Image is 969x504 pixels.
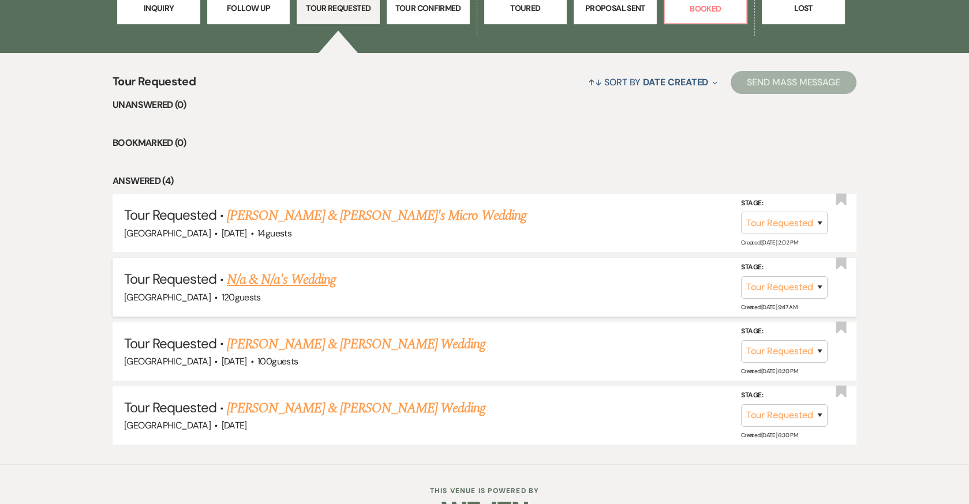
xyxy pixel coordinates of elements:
[643,76,708,88] span: Date Created
[124,206,216,224] span: Tour Requested
[731,71,856,94] button: Send Mass Message
[257,355,298,367] span: 100 guests
[257,227,291,239] span: 14 guests
[741,389,828,402] label: Stage:
[227,334,485,355] a: [PERSON_NAME] & [PERSON_NAME] Wedding
[304,2,372,14] p: Tour Requested
[741,431,798,439] span: Created: [DATE] 6:30 PM
[113,73,196,97] span: Tour Requested
[492,2,560,14] p: Toured
[741,261,828,274] label: Stage:
[113,174,856,189] li: Answered (4)
[394,2,462,14] p: Tour Confirmed
[222,227,247,239] span: [DATE]
[769,2,837,14] p: Lost
[222,355,247,367] span: [DATE]
[741,325,828,338] label: Stage:
[581,2,649,14] p: Proposal Sent
[113,97,856,112] li: Unanswered (0)
[124,419,211,431] span: [GEOGRAPHIC_DATA]
[672,2,740,15] p: Booked
[113,136,856,151] li: Bookmarked (0)
[227,398,485,419] a: [PERSON_NAME] & [PERSON_NAME] Wedding
[741,239,798,246] span: Created: [DATE] 2:02 PM
[222,419,247,431] span: [DATE]
[125,2,193,14] p: Inquiry
[741,303,797,310] span: Created: [DATE] 9:47 AM
[583,67,722,97] button: Sort By Date Created
[124,270,216,288] span: Tour Requested
[124,227,211,239] span: [GEOGRAPHIC_DATA]
[215,2,283,14] p: Follow Up
[741,367,798,375] span: Created: [DATE] 6:20 PM
[124,334,216,352] span: Tour Requested
[227,205,526,226] a: [PERSON_NAME] & [PERSON_NAME]'s Micro Wedding
[741,197,828,210] label: Stage:
[124,355,211,367] span: [GEOGRAPHIC_DATA]
[222,291,261,303] span: 120 guests
[227,269,336,290] a: N/a & N/a's Wedding
[124,291,211,303] span: [GEOGRAPHIC_DATA]
[124,398,216,416] span: Tour Requested
[588,76,602,88] span: ↑↓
